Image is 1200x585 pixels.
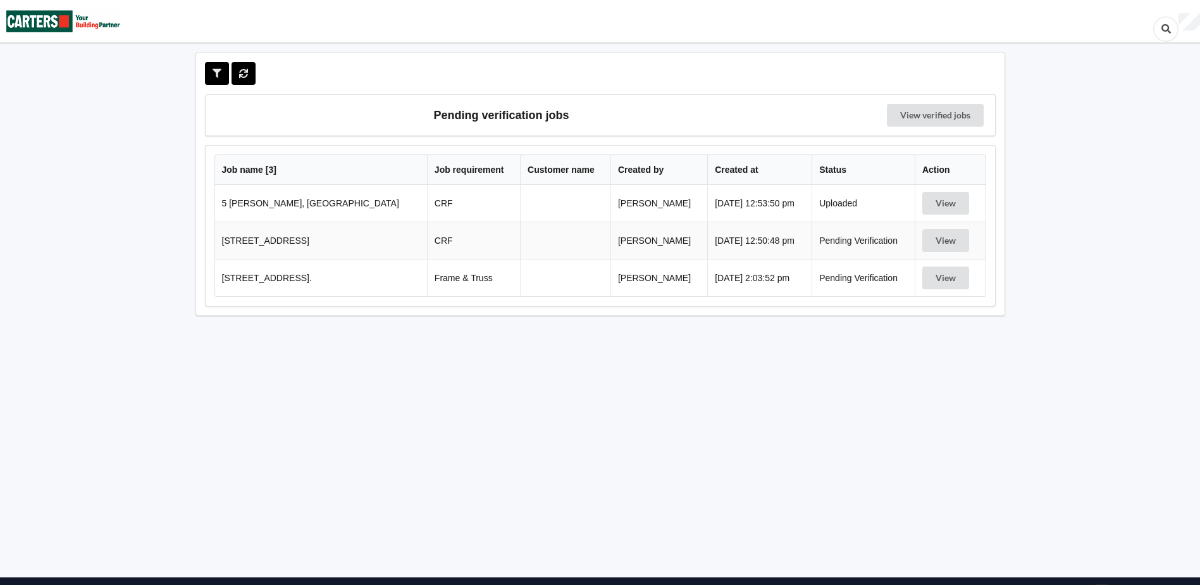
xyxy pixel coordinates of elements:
td: Frame & Truss [427,259,520,296]
button: View [922,229,969,252]
td: Uploaded [812,185,915,222]
td: [PERSON_NAME] [610,222,707,259]
th: Job requirement [427,155,520,185]
td: Pending Verification [812,222,915,259]
td: Pending Verification [812,259,915,296]
button: View [922,267,969,289]
td: CRF [427,185,520,222]
td: [DATE] 12:53:50 pm [707,185,812,222]
a: View [922,273,972,283]
th: Job name [ 3 ] [215,155,427,185]
img: Carters [6,1,120,42]
th: Created at [707,155,812,185]
td: [PERSON_NAME] [610,259,707,296]
td: CRF [427,222,520,259]
a: View [922,198,972,208]
th: Customer name [520,155,610,185]
td: 5 [PERSON_NAME], [GEOGRAPHIC_DATA] [215,185,427,222]
a: View [922,236,972,246]
td: [STREET_ADDRESS]. [215,259,427,296]
td: [DATE] 12:50:48 pm [707,222,812,259]
th: Action [915,155,986,185]
th: Created by [610,155,707,185]
td: [DATE] 2:03:52 pm [707,259,812,296]
td: [STREET_ADDRESS] [215,222,427,259]
a: View verified jobs [887,104,984,127]
div: User Profile [1178,13,1200,31]
h3: Pending verification jobs [214,104,789,127]
td: [PERSON_NAME] [610,185,707,222]
th: Status [812,155,915,185]
button: View [922,192,969,215]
